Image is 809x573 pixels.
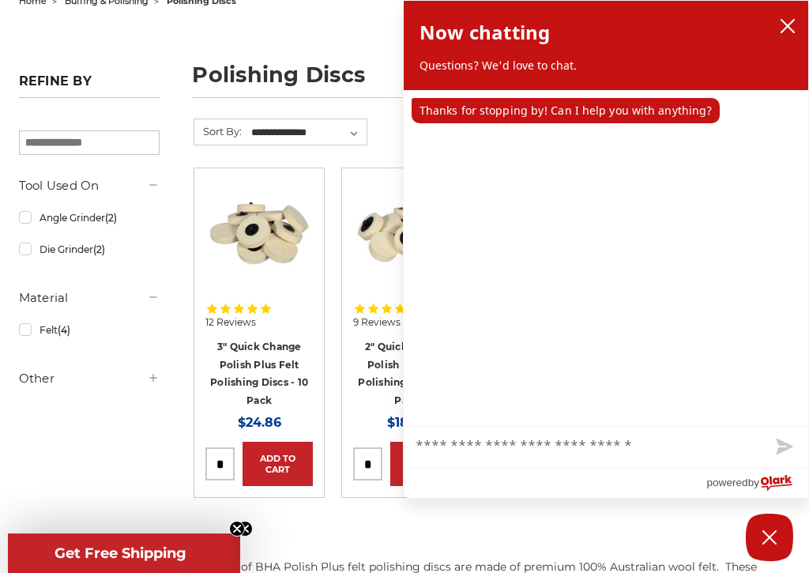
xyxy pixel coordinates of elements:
[19,288,160,307] h5: Material
[238,415,281,430] span: $24.86
[706,473,747,492] span: powered
[404,90,808,426] div: chat
[19,236,160,263] a: Die Grinder
[55,545,186,562] span: Get Free Shipping
[93,243,105,255] span: (2)
[412,98,720,123] p: Thanks for stopping by! Can I help you with anything?
[194,119,242,143] label: Sort By:
[249,121,367,145] select: Sort By:
[420,17,550,48] h2: Now chatting
[19,369,160,388] h5: Other
[758,427,808,468] button: Send message
[19,316,160,344] a: Felt
[387,415,427,430] span: $18.38
[353,179,461,287] img: 2" Roloc Polishing Felt Discs
[748,473,759,492] span: by
[390,442,461,486] a: Add to Cart
[192,64,790,98] h1: polishing discs
[58,324,70,336] span: (4)
[105,212,117,224] span: (2)
[420,58,792,74] p: Questions? We'd love to chat.
[746,514,793,561] button: Close Chatbox
[19,74,160,98] h5: Refine by
[243,442,313,486] a: Add to Cart
[205,179,313,287] img: 3 inch polishing felt roloc discs
[205,318,256,327] span: 12 Reviews
[8,533,232,573] div: Get Free ShippingClose teaser
[229,521,245,537] button: Close teaser
[237,521,253,537] button: Close teaser
[353,318,401,327] span: 9 Reviews
[706,469,808,498] a: Powered by Olark
[210,341,308,406] a: 3" Quick Change Polish Plus Felt Polishing Discs - 10 Pack
[775,14,800,38] button: close chatbox
[19,204,160,232] a: Angle Grinder
[19,176,160,195] h5: Tool Used On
